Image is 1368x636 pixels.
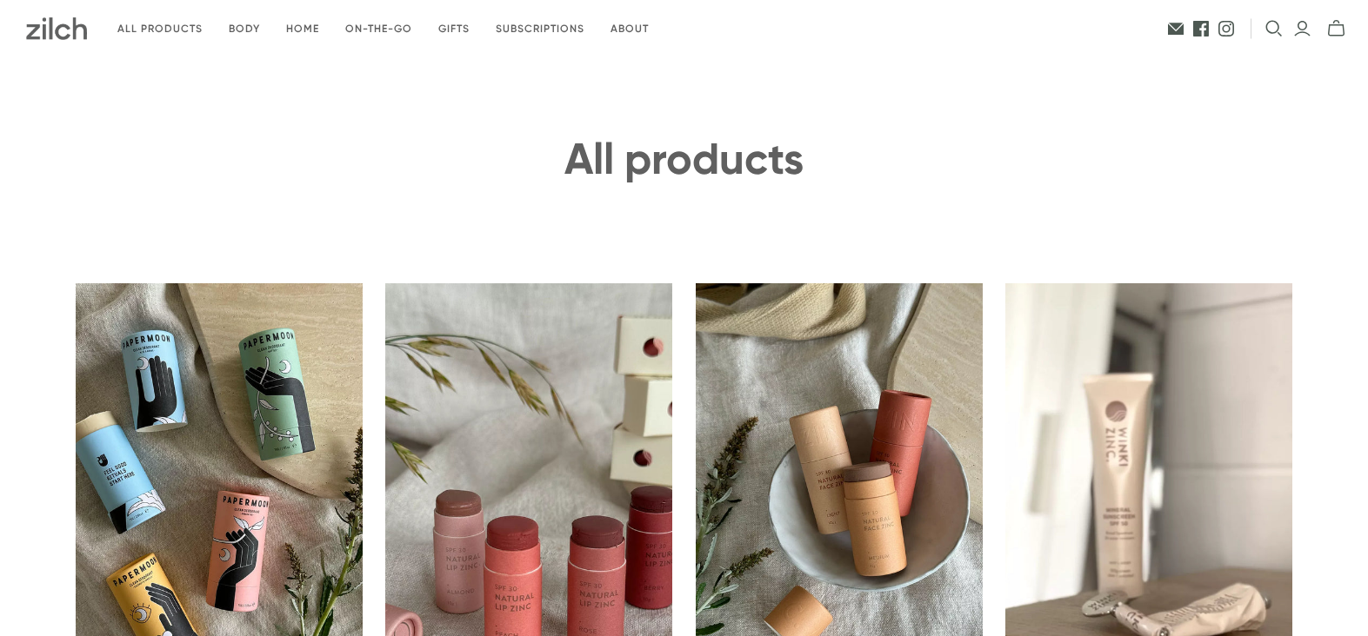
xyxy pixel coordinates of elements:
img: Zilch has done the hard yards and handpicked the best ethical and sustainable products for you an... [26,17,87,40]
button: mini-cart-toggle [1322,19,1351,38]
a: Login [1293,19,1311,38]
a: All products [104,9,216,50]
a: Body [216,9,273,50]
a: Home [273,9,332,50]
a: Gifts [425,9,483,50]
button: Open search [1265,20,1283,37]
a: On-the-go [332,9,425,50]
h1: All products [76,136,1293,183]
a: About [597,9,662,50]
a: Subscriptions [483,9,597,50]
